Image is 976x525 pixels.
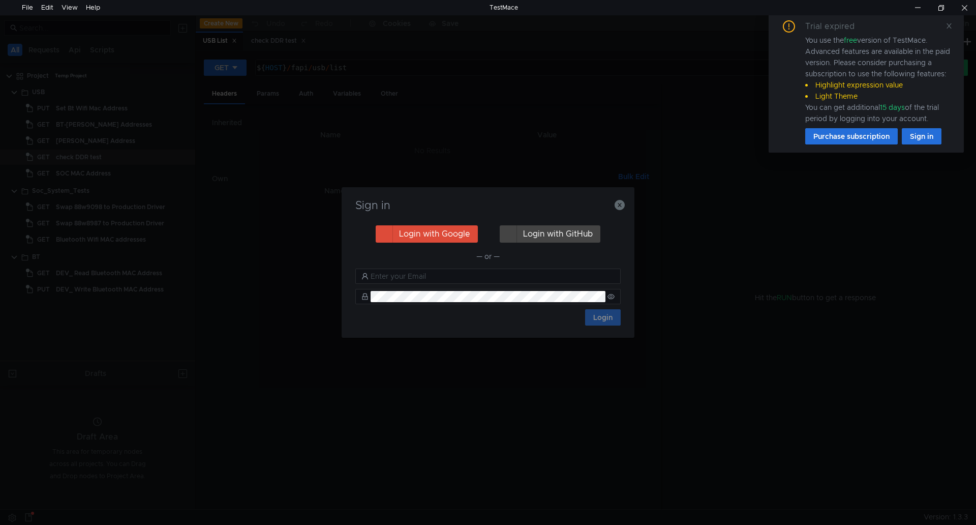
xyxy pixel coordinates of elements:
[500,225,600,243] button: Login with GitHub
[880,103,905,112] span: 15 days
[354,199,622,212] h3: Sign in
[805,35,952,124] div: You use the version of TestMace. Advanced features are available in the paid version. Please cons...
[355,250,621,262] div: — or —
[805,91,952,102] li: Light Theme
[902,128,941,144] button: Sign in
[805,102,952,124] div: You can get additional of the trial period by logging into your account.
[371,271,615,282] input: Enter your Email
[805,20,867,33] div: Trial expired
[805,128,898,144] button: Purchase subscription
[376,225,478,243] button: Login with Google
[844,36,857,45] span: free
[805,79,952,91] li: Highlight expression value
